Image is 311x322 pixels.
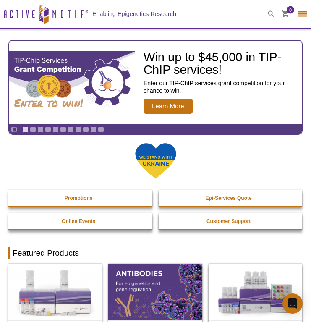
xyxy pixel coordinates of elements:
[209,264,302,320] img: CUT&Tag-IT® Express Assay Kit
[22,126,29,133] a: Go to slide 1
[144,99,193,114] span: Learn More
[206,218,251,224] strong: Customer Support
[206,195,252,201] strong: Epi-Services Quote
[83,126,89,133] a: Go to slide 9
[9,41,302,124] a: TIP-ChIP Services Grant Competition Win up to $45,000 in TIP-ChIP services! Enter our TIP-ChIP se...
[11,126,17,133] a: Toggle autoplay
[282,293,303,314] div: Open Intercom Messenger
[98,126,104,133] a: Go to slide 11
[159,213,299,229] a: Customer Support
[289,6,292,14] span: 0
[45,126,51,133] a: Go to slide 4
[144,79,298,94] p: Enter our TIP-ChIP services grant competition for your chance to win.
[37,126,44,133] a: Go to slide 3
[8,213,149,229] a: Online Events
[75,126,81,133] a: Go to slide 8
[9,51,135,114] img: TIP-ChIP Services Grant Competition
[8,247,303,259] h2: Featured Products
[68,126,74,133] a: Go to slide 7
[8,264,102,320] img: DNA Library Prep Kit for Illumina
[65,195,93,201] strong: Promotions
[30,126,36,133] a: Go to slide 2
[9,41,302,124] article: TIP-ChIP Services Grant Competition
[282,10,289,19] a: 0
[144,51,298,76] h2: Win up to $45,000 in TIP-ChIP services!
[90,126,97,133] a: Go to slide 10
[92,10,176,18] h2: Enabling Epigenetics Research
[135,142,177,180] img: We Stand With Ukraine
[60,126,66,133] a: Go to slide 6
[159,190,299,206] a: Epi-Services Quote
[108,264,202,320] img: All Antibodies
[8,190,149,206] a: Promotions
[62,218,95,224] strong: Online Events
[52,126,59,133] a: Go to slide 5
